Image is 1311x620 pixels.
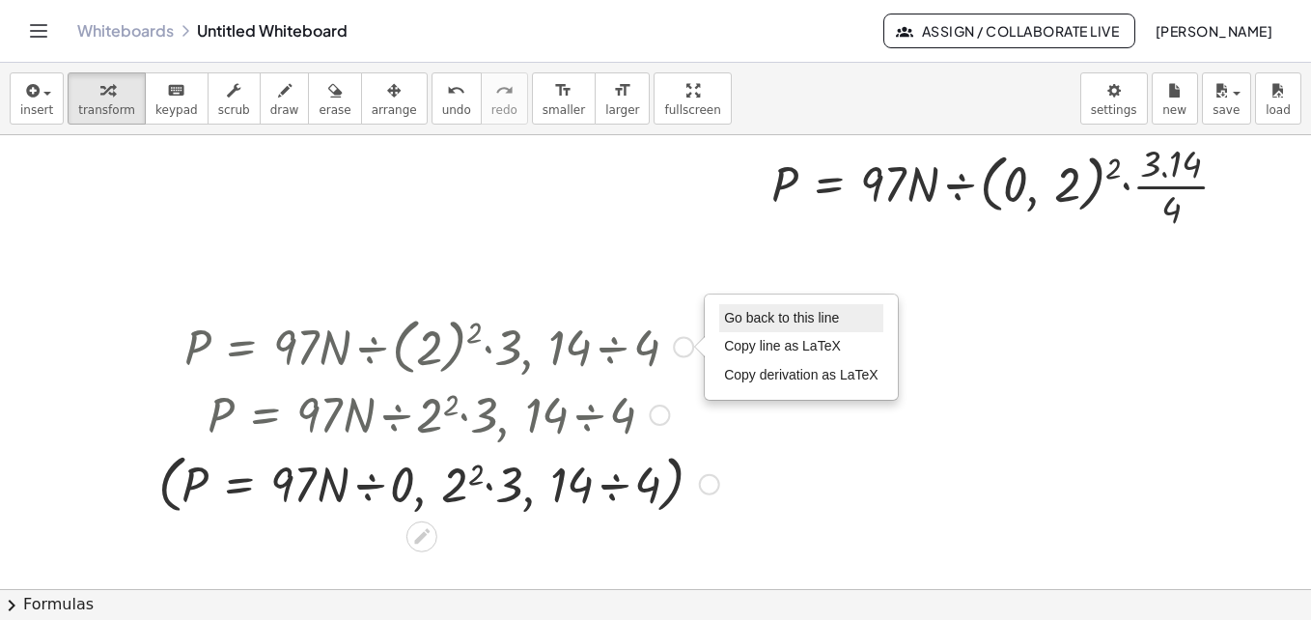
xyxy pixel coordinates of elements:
[208,72,261,125] button: scrub
[1080,72,1148,125] button: settings
[491,103,517,117] span: redo
[319,103,350,117] span: erase
[664,103,720,117] span: fullscreen
[883,14,1135,48] button: Assign / Collaborate Live
[900,22,1119,40] span: Assign / Collaborate Live
[372,103,417,117] span: arrange
[155,103,198,117] span: keypad
[724,338,841,353] span: Copy line as LaTeX
[613,79,631,102] i: format_size
[23,15,54,46] button: Toggle navigation
[308,72,361,125] button: erase
[495,79,514,102] i: redo
[447,79,465,102] i: undo
[532,72,596,125] button: format_sizesmaller
[1155,22,1272,40] span: [PERSON_NAME]
[1091,103,1137,117] span: settings
[432,72,482,125] button: undoundo
[1139,14,1288,48] button: [PERSON_NAME]
[167,79,185,102] i: keyboard
[1152,72,1198,125] button: new
[654,72,731,125] button: fullscreen
[20,103,53,117] span: insert
[1213,103,1240,117] span: save
[145,72,209,125] button: keyboardkeypad
[361,72,428,125] button: arrange
[442,103,471,117] span: undo
[1162,103,1186,117] span: new
[1255,72,1301,125] button: load
[605,103,639,117] span: larger
[1202,72,1251,125] button: save
[554,79,572,102] i: format_size
[260,72,310,125] button: draw
[1266,103,1291,117] span: load
[218,103,250,117] span: scrub
[595,72,650,125] button: format_sizelarger
[406,521,437,552] div: Edit math
[78,103,135,117] span: transform
[270,103,299,117] span: draw
[10,72,64,125] button: insert
[68,72,146,125] button: transform
[724,367,879,382] span: Copy derivation as LaTeX
[724,310,839,325] span: Go back to this line
[77,21,174,41] a: Whiteboards
[481,72,528,125] button: redoredo
[543,103,585,117] span: smaller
